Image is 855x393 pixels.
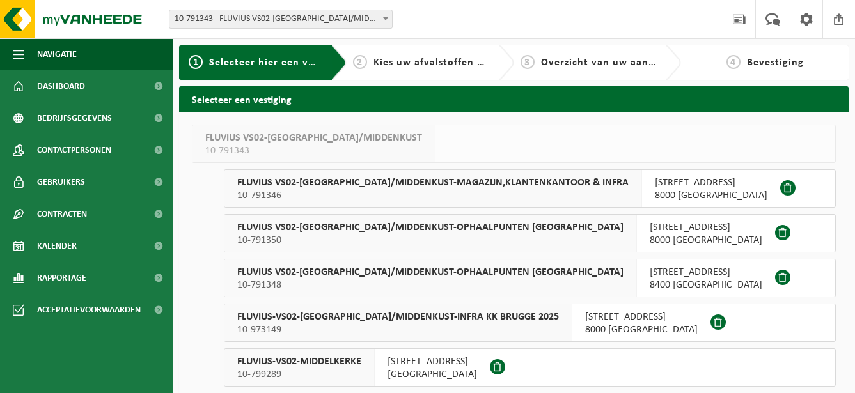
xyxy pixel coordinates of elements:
span: [GEOGRAPHIC_DATA] [388,368,477,381]
span: FLUVIUS VS02-[GEOGRAPHIC_DATA]/MIDDENKUST-OPHAALPUNTEN [GEOGRAPHIC_DATA] [237,266,624,279]
button: FLUVIUS VS02-[GEOGRAPHIC_DATA]/MIDDENKUST-OPHAALPUNTEN [GEOGRAPHIC_DATA] 10-791350 [STREET_ADDRES... [224,214,836,252]
span: 4 [726,55,741,69]
button: FLUVIUS VS02-[GEOGRAPHIC_DATA]/MIDDENKUST-MAGAZIJN,KLANTENKANTOOR & INFRA 10-791346 [STREET_ADDRE... [224,169,836,208]
span: 8000 [GEOGRAPHIC_DATA] [585,323,698,336]
span: [STREET_ADDRESS] [388,355,477,368]
span: [STREET_ADDRESS] [585,311,698,323]
span: 1 [189,55,203,69]
span: 10-791343 [205,144,422,157]
span: 2 [353,55,367,69]
span: Selecteer hier een vestiging [209,58,347,68]
span: Navigatie [37,38,77,70]
span: Bedrijfsgegevens [37,102,112,134]
span: Acceptatievoorwaarden [37,294,141,326]
span: FLUVIUS-VS02-[GEOGRAPHIC_DATA]/MIDDENKUST-INFRA KK BRUGGE 2025 [237,311,559,323]
span: 10-799289 [237,368,361,381]
span: 10-791350 [237,234,624,247]
span: 10-791343 - FLUVIUS VS02-BRUGGE/MIDDENKUST [169,10,392,28]
span: 8000 [GEOGRAPHIC_DATA] [655,189,767,202]
span: 10-791348 [237,279,624,291]
span: Kalender [37,230,77,262]
span: [STREET_ADDRESS] [655,176,767,189]
button: FLUVIUS VS02-[GEOGRAPHIC_DATA]/MIDDENKUST-OPHAALPUNTEN [GEOGRAPHIC_DATA] 10-791348 [STREET_ADDRES... [224,259,836,297]
button: FLUVIUS-VS02-MIDDELKERKE 10-799289 [STREET_ADDRESS][GEOGRAPHIC_DATA] [224,348,836,387]
span: Dashboard [37,70,85,102]
h2: Selecteer een vestiging [179,86,849,111]
span: 8400 [GEOGRAPHIC_DATA] [650,279,762,291]
span: 8000 [GEOGRAPHIC_DATA] [650,234,762,247]
span: 3 [521,55,535,69]
span: [STREET_ADDRESS] [650,221,762,234]
span: Contactpersonen [37,134,111,166]
span: [STREET_ADDRESS] [650,266,762,279]
span: FLUVIUS-VS02-MIDDELKERKE [237,355,361,368]
span: 10-973149 [237,323,559,336]
span: FLUVIUS VS02-[GEOGRAPHIC_DATA]/MIDDENKUST-OPHAALPUNTEN [GEOGRAPHIC_DATA] [237,221,624,234]
span: Bevestiging [747,58,804,68]
span: Gebruikers [37,166,85,198]
span: FLUVIUS VS02-[GEOGRAPHIC_DATA]/MIDDENKUST [205,132,422,144]
button: FLUVIUS-VS02-[GEOGRAPHIC_DATA]/MIDDENKUST-INFRA KK BRUGGE 2025 10-973149 [STREET_ADDRESS]8000 [GE... [224,304,836,342]
span: Contracten [37,198,87,230]
span: 10-791343 - FLUVIUS VS02-BRUGGE/MIDDENKUST [169,10,393,29]
span: FLUVIUS VS02-[GEOGRAPHIC_DATA]/MIDDENKUST-MAGAZIJN,KLANTENKANTOOR & INFRA [237,176,629,189]
span: 10-791346 [237,189,629,202]
span: Kies uw afvalstoffen en recipiënten [373,58,549,68]
span: Rapportage [37,262,86,294]
span: Overzicht van uw aanvraag [541,58,676,68]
